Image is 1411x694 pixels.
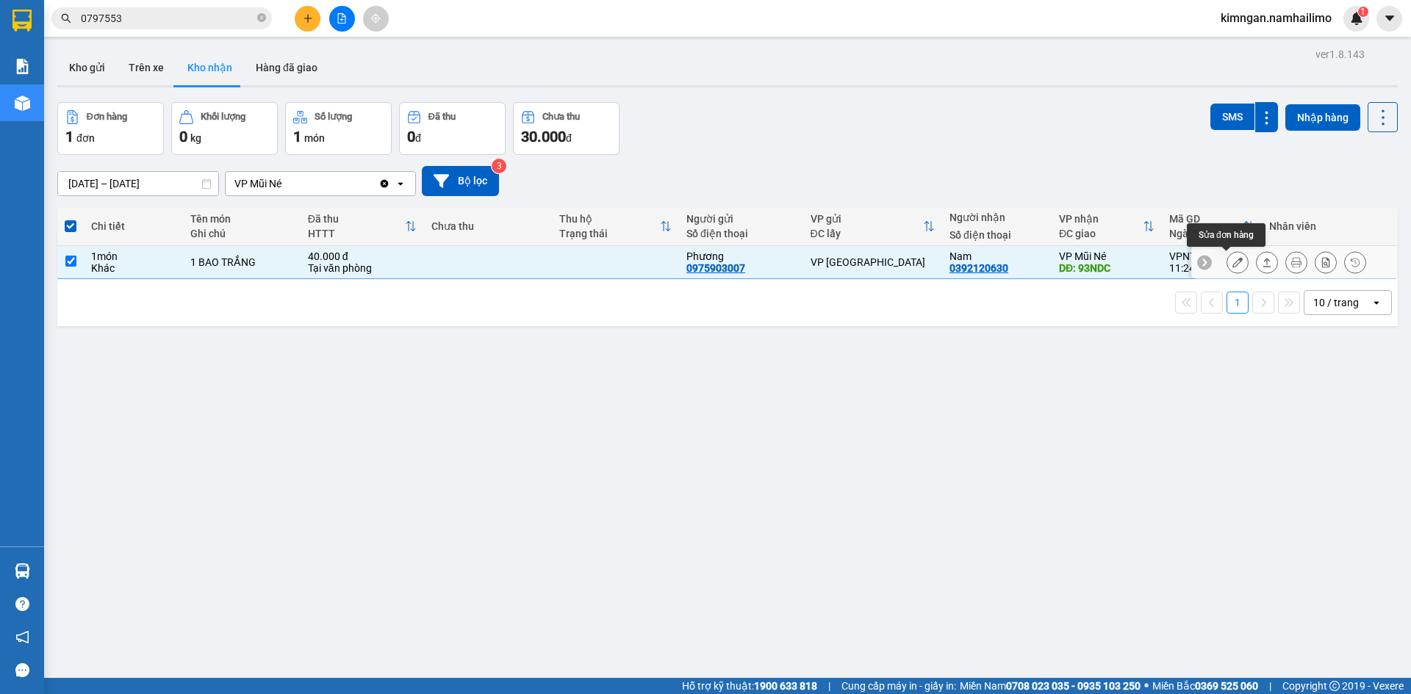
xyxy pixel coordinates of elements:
[803,207,942,246] th: Toggle SortBy
[295,6,320,32] button: plus
[176,50,244,85] button: Kho nhận
[1285,104,1360,131] button: Nhập hàng
[1227,292,1249,314] button: 1
[1059,213,1143,225] div: VP nhận
[201,112,245,122] div: Khối lượng
[1313,295,1359,310] div: 10 / trang
[566,132,572,144] span: đ
[811,256,935,268] div: VP [GEOGRAPHIC_DATA]
[686,250,796,262] div: Phương
[949,250,1044,262] div: Nam
[1383,12,1396,25] span: caret-down
[399,102,506,155] button: Đã thu0đ
[15,59,30,74] img: solution-icon
[363,6,389,32] button: aim
[431,220,544,232] div: Chưa thu
[190,213,292,225] div: Tên món
[1169,228,1243,239] div: Ngày ĐH
[315,112,352,122] div: Số lượng
[828,678,830,694] span: |
[1269,678,1271,694] span: |
[308,262,417,274] div: Tại văn phòng
[559,213,660,225] div: Thu hộ
[293,128,301,145] span: 1
[1329,681,1340,691] span: copyright
[301,207,425,246] th: Toggle SortBy
[1187,223,1265,247] div: Sửa đơn hàng
[378,178,390,189] svg: Clear value
[76,132,95,144] span: đơn
[58,172,218,195] input: Select a date range.
[304,132,325,144] span: món
[257,12,266,26] span: close-circle
[949,229,1044,241] div: Số điện thoại
[12,10,32,32] img: logo-vxr
[1376,6,1402,32] button: caret-down
[1195,680,1258,692] strong: 0369 525 060
[1269,220,1389,232] div: Nhân viên
[521,128,566,145] span: 30.000
[91,220,176,232] div: Chi tiết
[682,678,817,694] span: Hỗ trợ kỹ thuật:
[91,250,176,262] div: 1 món
[337,13,347,24] span: file-add
[552,207,679,246] th: Toggle SortBy
[422,166,499,196] button: Bộ lọc
[754,680,817,692] strong: 1900 633 818
[811,228,923,239] div: ĐC lấy
[428,112,456,122] div: Đã thu
[308,250,417,262] div: 40.000 đ
[492,159,506,173] sup: 3
[171,102,278,155] button: Khối lượng0kg
[234,176,281,191] div: VP Mũi Né
[190,132,201,144] span: kg
[257,13,266,22] span: close-circle
[686,228,796,239] div: Số điện thoại
[285,102,392,155] button: Số lượng1món
[87,112,127,122] div: Đơn hàng
[1227,251,1249,273] div: Sửa đơn hàng
[1256,251,1278,273] div: Giao hàng
[686,213,796,225] div: Người gửi
[283,176,284,191] input: Selected VP Mũi Né.
[1371,297,1382,308] svg: open
[244,50,329,85] button: Hàng đã giao
[57,50,117,85] button: Kho gửi
[1006,680,1141,692] strong: 0708 023 035 - 0935 103 250
[407,128,415,145] span: 0
[1358,7,1368,17] sup: 1
[1169,262,1254,274] div: 11:24 [DATE]
[841,678,956,694] span: Cung cấp máy in - giấy in:
[542,112,580,122] div: Chưa thu
[1152,678,1258,694] span: Miền Bắc
[308,213,406,225] div: Đã thu
[15,563,30,579] img: warehouse-icon
[61,13,71,24] span: search
[1059,250,1155,262] div: VP Mũi Né
[1052,207,1162,246] th: Toggle SortBy
[308,228,406,239] div: HTTT
[395,178,406,189] svg: open
[415,132,421,144] span: đ
[949,212,1044,223] div: Người nhận
[811,213,923,225] div: VP gửi
[1209,9,1343,27] span: kimngan.namhailimo
[57,102,164,155] button: Đơn hàng1đơn
[303,13,313,24] span: plus
[117,50,176,85] button: Trên xe
[1350,12,1363,25] img: icon-new-feature
[1210,104,1254,130] button: SMS
[1144,683,1149,689] span: ⚪️
[1162,207,1262,246] th: Toggle SortBy
[686,262,745,274] div: 0975903007
[190,228,292,239] div: Ghi chú
[1169,250,1254,262] div: VPNT1409250007
[190,256,292,268] div: 1 BAO TRẮNG
[81,10,254,26] input: Tìm tên, số ĐT hoặc mã đơn
[15,597,29,611] span: question-circle
[91,262,176,274] div: Khác
[329,6,355,32] button: file-add
[15,663,29,677] span: message
[179,128,187,145] span: 0
[1360,7,1365,17] span: 1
